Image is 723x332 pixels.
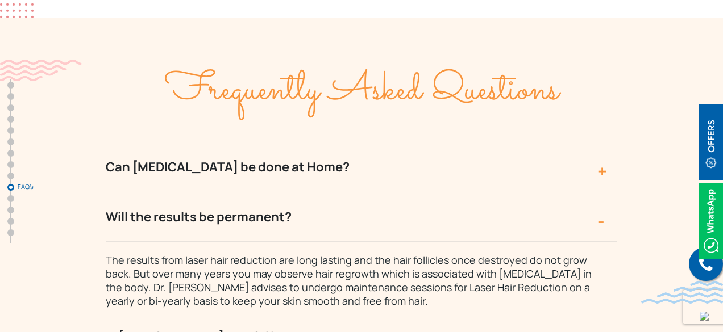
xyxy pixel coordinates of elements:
span: The results from laser hair reduction are long lasting and the hair follicles once destroyed do n... [106,253,592,308]
a: Whatsappicon [699,213,723,226]
img: offerBt [699,104,723,180]
a: FAQ’s [7,184,14,191]
button: Can [MEDICAL_DATA] be done at Home? [106,142,617,192]
span: Frequently Asked Questions [165,61,559,120]
img: Whatsappicon [699,183,723,259]
span: FAQ’s [18,183,74,190]
img: bluewave [641,281,723,304]
button: Will the results be permanent? [106,192,617,242]
img: up-blue-arrow.svg [700,312,709,321]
